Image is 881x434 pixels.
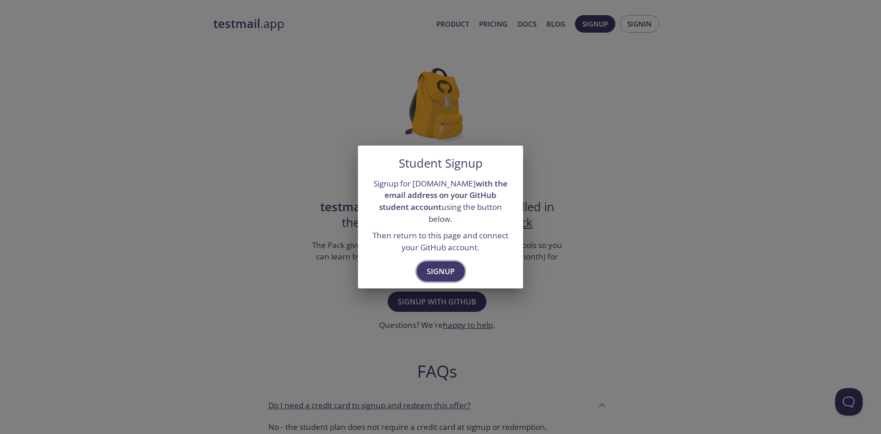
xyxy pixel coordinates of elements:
strong: with the email address on your GitHub student account [379,178,507,212]
button: Signup [417,261,465,282]
h5: Student Signup [399,157,483,170]
span: Signup [427,265,455,278]
p: Signup for [DOMAIN_NAME] using the button below. [369,178,512,225]
p: Then return to this page and connect your GitHub account. [369,230,512,253]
